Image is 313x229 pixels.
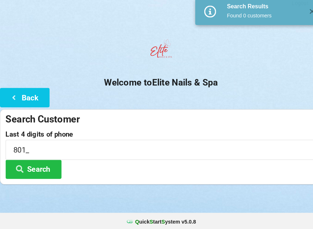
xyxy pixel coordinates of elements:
input: 0000 [5,141,308,160]
img: favicon.ico [122,217,130,224]
div: Search Customer [5,115,308,127]
span: S [146,217,149,223]
div: Found 0 customers [221,16,295,24]
span: Q [132,217,135,223]
img: EliteNailsSpa-Logo1.png [142,39,171,68]
span: S [157,217,160,223]
button: Search [5,160,60,179]
label: Last 4 digits of phone [5,132,308,139]
b: uick tart ystem v 5.0.8 [132,217,191,224]
div: Search Results [221,7,295,14]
